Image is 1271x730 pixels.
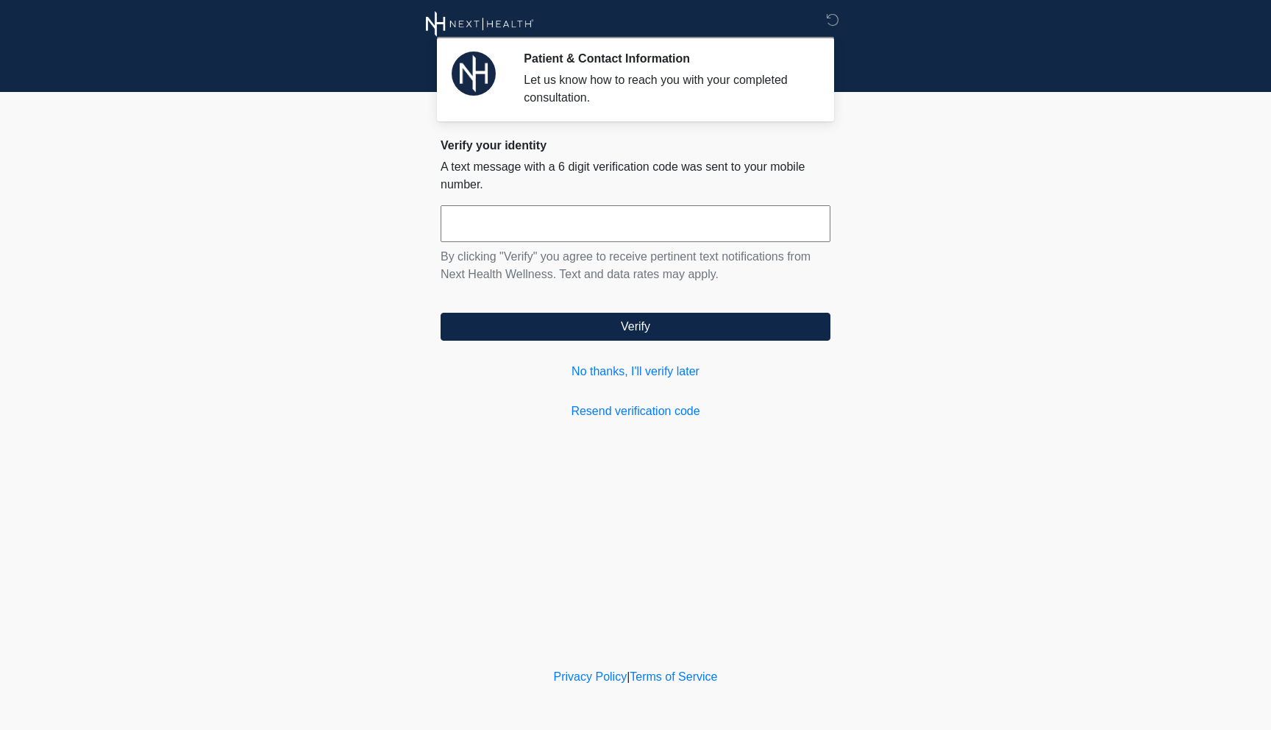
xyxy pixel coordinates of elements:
[441,138,830,152] h2: Verify your identity
[627,670,630,683] a: |
[524,71,808,107] div: Let us know how to reach you with your completed consultation.
[630,670,717,683] a: Terms of Service
[441,313,830,341] button: Verify
[452,52,496,96] img: Agent Avatar
[426,11,534,37] img: Next Health Wellness Logo
[441,248,830,283] p: By clicking "Verify" you agree to receive pertinent text notifications from Next Health Wellness....
[441,403,830,420] a: Resend verification code
[441,158,830,194] p: A text message with a 6 digit verification code was sent to your mobile number.
[524,52,808,65] h2: Patient & Contact Information
[441,363,830,380] a: No thanks, I'll verify later
[554,670,627,683] a: Privacy Policy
